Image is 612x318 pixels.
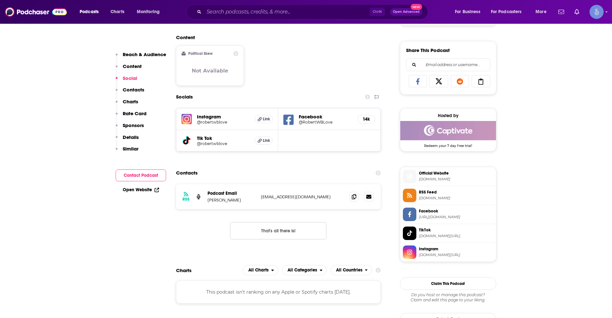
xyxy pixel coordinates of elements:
[400,113,496,118] div: Hosted by
[5,6,67,18] img: Podchaser - Follow, Share and Rate Podcasts
[197,114,250,120] h5: Instagram
[111,7,124,16] span: Charts
[390,8,422,16] button: Open AdvancedNew
[450,7,488,17] button: open menu
[176,280,381,304] div: This podcast isn't ranking on any Apple or Spotify charts [DATE].
[403,170,493,183] a: Official Website[DOMAIN_NAME]
[116,75,137,87] button: Social
[123,99,138,105] p: Charts
[123,134,139,140] p: Details
[451,75,469,87] a: Share on Reddit
[419,170,493,176] span: Official Website
[282,265,327,275] button: open menu
[182,197,190,202] h3: RSS
[137,7,160,16] span: Monitoring
[230,222,326,239] button: Nothing here.
[419,253,493,257] span: instagram.com/robertwblove
[75,7,107,17] button: open menu
[192,4,434,19] div: Search podcasts, credits, & more...
[331,265,372,275] button: open menu
[572,6,582,17] a: Show notifications dropdown
[590,5,604,19] button: Show profile menu
[197,141,250,146] a: @robertwblove
[336,268,362,272] span: All Countries
[419,208,493,214] span: Facebook
[406,47,450,53] h3: Share This Podcast
[123,110,146,116] p: Rate Card
[116,110,146,122] button: Rate Card
[531,7,554,17] button: open menu
[393,10,420,13] span: Open Advanced
[116,146,138,158] button: Similar
[409,75,427,87] a: Share on Facebook
[188,51,213,56] h2: Political Skew
[255,136,273,145] a: Link
[472,75,490,87] a: Copy Link
[123,187,159,193] a: Open Website
[430,75,448,87] a: Share on X/Twitter
[123,122,144,128] p: Sponsors
[116,122,144,134] button: Sponsors
[556,6,567,17] a: Show notifications dropdown
[419,215,493,219] span: https://www.facebook.com/RobertWBLove
[400,277,496,290] button: Claim This Podcast
[411,4,422,10] span: New
[106,7,128,17] a: Charts
[455,7,480,16] span: For Business
[263,138,270,143] span: Link
[255,115,273,123] a: Link
[204,7,370,17] input: Search podcasts, credits, & more...
[363,116,370,122] h5: 14k
[123,51,166,57] p: Reach & Audience
[299,114,352,120] h5: Facebook
[123,146,138,152] p: Similar
[243,265,278,275] h2: Platforms
[192,68,228,74] h3: Not Available
[400,292,496,297] span: Do you host or manage this podcast?
[176,267,191,273] h2: Charts
[403,208,493,221] a: Facebook[URL][DOMAIN_NAME]
[419,227,493,233] span: TikTok
[491,7,522,16] span: For Podcasters
[536,7,546,16] span: More
[419,177,493,182] span: roarlionsmane.net
[132,7,168,17] button: open menu
[419,189,493,195] span: RSS Feed
[176,167,198,179] h2: Contacts
[419,246,493,252] span: Instagram
[400,121,496,147] a: Captivate Deal: Redeem your 7 day free trial!
[261,194,344,200] p: [EMAIL_ADDRESS][DOMAIN_NAME]
[403,245,493,259] a: Instagram[DOMAIN_NAME][URL]
[176,91,193,103] h2: Socials
[370,8,385,16] span: Ctrl K
[403,227,493,240] a: TikTok[DOMAIN_NAME][URL]
[197,135,250,141] h5: Tik Tok
[208,197,256,203] p: [PERSON_NAME]
[116,169,166,181] button: Contact Podcast
[590,5,604,19] img: User Profile
[419,234,493,238] span: tiktok.com/@robertwblove
[243,265,278,275] button: open menu
[487,7,531,17] button: open menu
[116,99,138,110] button: Charts
[299,120,352,125] a: @RobertWBLove
[176,34,376,40] h2: Content
[182,114,192,124] img: iconImage
[123,87,144,93] p: Contacts
[263,116,270,122] span: Link
[116,87,144,99] button: Contacts
[331,265,372,275] h2: Countries
[403,189,493,202] a: RSS Feed[DOMAIN_NAME]
[116,51,166,63] button: Reach & Audience
[282,265,327,275] h2: Categories
[197,120,250,125] a: @robertwblove
[400,140,496,148] span: Redeem your 7 day free trial!
[412,59,485,71] input: Email address or username...
[288,268,317,272] span: All Categories
[123,75,137,81] p: Social
[590,5,604,19] span: Logged in as Spiral5-G1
